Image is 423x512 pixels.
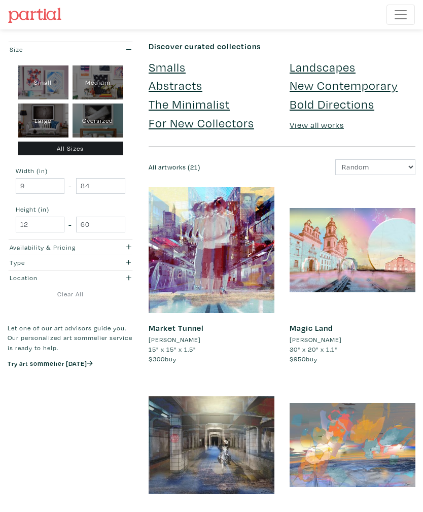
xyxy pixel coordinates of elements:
button: Toggle navigation [386,5,415,25]
a: For New Collectors [149,115,254,130]
a: Bold Directions [290,96,374,112]
button: Location [8,270,133,285]
span: $300 [149,355,165,363]
button: Availability & Pricing [8,240,133,255]
span: - [68,218,72,230]
a: The Minimalist [149,96,230,112]
small: Height (in) [16,206,125,213]
iframe: Customer reviews powered by Trustpilot [8,377,133,398]
span: buy [290,355,318,363]
div: Medium [73,65,123,99]
small: Width (in) [16,167,125,174]
span: 15" x 15" x 1.5" [149,345,196,353]
a: View all works [290,120,344,130]
div: Small [18,65,68,99]
a: [PERSON_NAME] [149,335,274,345]
p: Let one of our art advisors guide you. Our personalized art sommelier service is ready to help. [8,323,133,353]
button: Type [8,255,133,270]
li: [PERSON_NAME] [290,335,342,345]
a: Landscapes [290,59,356,75]
span: $950 [290,355,306,363]
span: buy [149,355,177,363]
a: Abstracts [149,77,202,93]
div: Large [18,104,68,138]
a: Try art sommelier [DATE] [8,359,93,367]
div: Location [10,273,97,283]
span: - [68,180,72,192]
div: All Sizes [18,142,123,155]
a: Market Tunnel [149,323,204,333]
div: Size [10,45,97,54]
h6: Discover curated collections [149,42,415,51]
a: Magic Land [290,323,333,333]
li: [PERSON_NAME] [149,335,201,345]
div: Type [10,258,97,267]
div: Availability & Pricing [10,243,97,252]
span: 30" x 20" x 1.1" [290,345,337,353]
div: Oversized [73,104,123,138]
button: Size [8,42,133,57]
a: New Contemporary [290,77,398,93]
a: Smalls [149,59,186,75]
a: [PERSON_NAME] [290,335,415,345]
h6: All artworks (21) [149,163,274,171]
a: Clear All [8,289,133,299]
